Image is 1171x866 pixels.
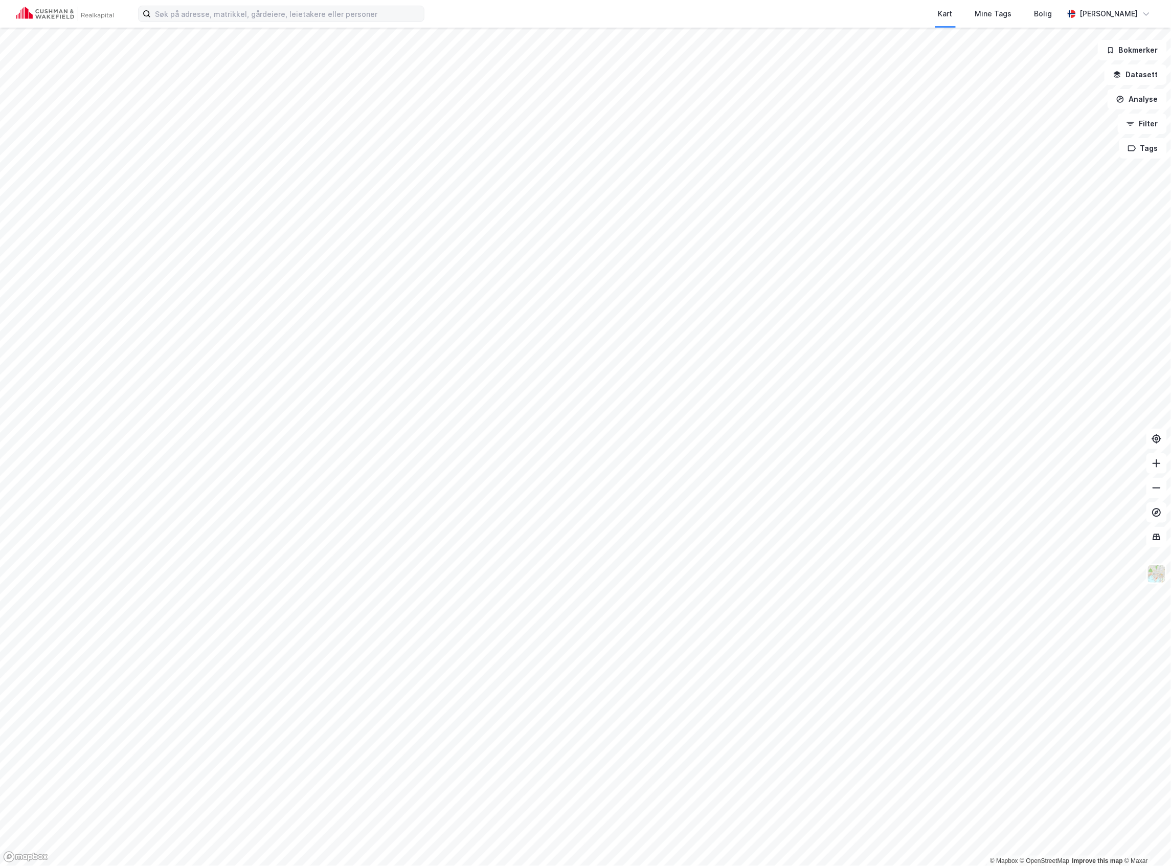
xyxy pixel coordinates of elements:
img: cushman-wakefield-realkapital-logo.202ea83816669bd177139c58696a8fa1.svg [16,7,114,21]
div: [PERSON_NAME] [1080,8,1138,20]
div: Bolig [1034,8,1052,20]
iframe: Chat Widget [1120,817,1171,866]
div: Kontrollprogram for chat [1120,817,1171,866]
div: Mine Tags [975,8,1012,20]
input: Søk på adresse, matrikkel, gårdeiere, leietakere eller personer [151,6,424,21]
div: Kart [938,8,953,20]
